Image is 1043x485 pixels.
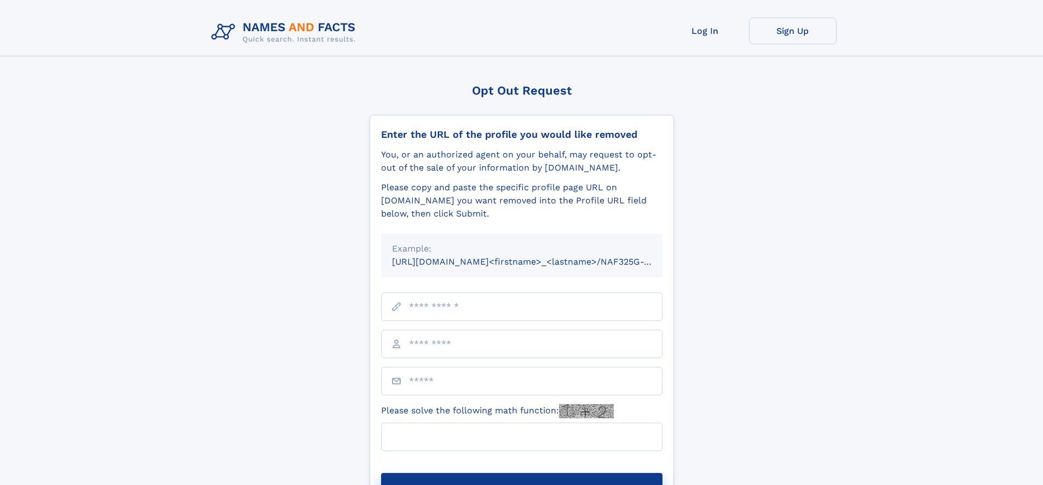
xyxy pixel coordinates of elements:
[381,148,662,174] div: You, or an authorized agent on your behalf, may request to opt-out of the sale of your informatio...
[370,84,674,97] div: Opt Out Request
[392,242,652,255] div: Example:
[381,181,662,220] div: Please copy and paste the specific profile page URL on [DOMAIN_NAME] you want removed into the Pr...
[381,128,662,141] div: Enter the URL of the profile you would like removed
[749,17,837,44] a: Sign Up
[207,17,365,47] img: Logo Names and Facts
[392,256,683,267] small: [URL][DOMAIN_NAME]<firstname>_<lastname>/NAF325G-xxxxxxxx
[381,404,614,418] label: Please solve the following math function:
[661,17,749,44] a: Log In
